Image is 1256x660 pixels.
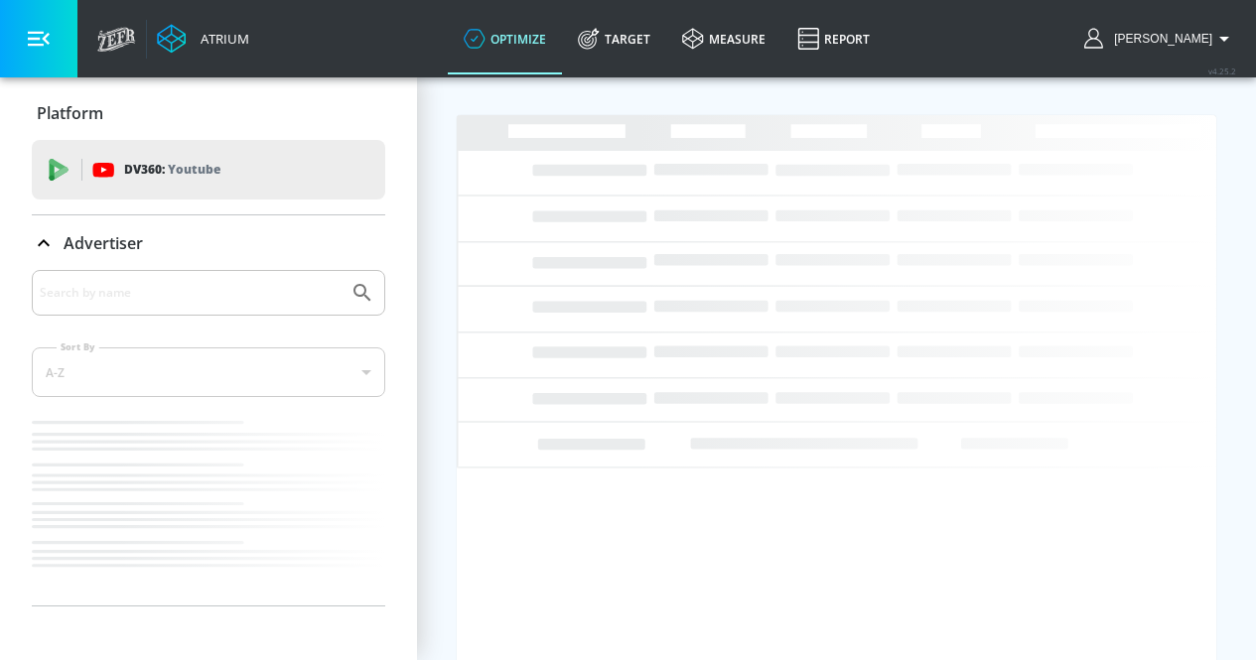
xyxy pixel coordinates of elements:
[32,347,385,397] div: A-Z
[32,413,385,605] nav: list of Advertiser
[32,270,385,605] div: Advertiser
[157,24,249,54] a: Atrium
[562,3,666,74] a: Target
[124,159,220,181] p: DV360:
[1084,27,1236,51] button: [PERSON_NAME]
[40,280,341,306] input: Search by name
[57,340,99,353] label: Sort By
[64,232,143,254] p: Advertiser
[448,3,562,74] a: optimize
[32,140,385,199] div: DV360: Youtube
[1106,32,1212,46] span: login as: kenta.kurishima@mbk-digital.co.jp
[193,30,249,48] div: Atrium
[37,102,103,124] p: Platform
[781,3,886,74] a: Report
[168,159,220,180] p: Youtube
[32,85,385,141] div: Platform
[32,215,385,271] div: Advertiser
[1208,66,1236,76] span: v 4.25.2
[666,3,781,74] a: measure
